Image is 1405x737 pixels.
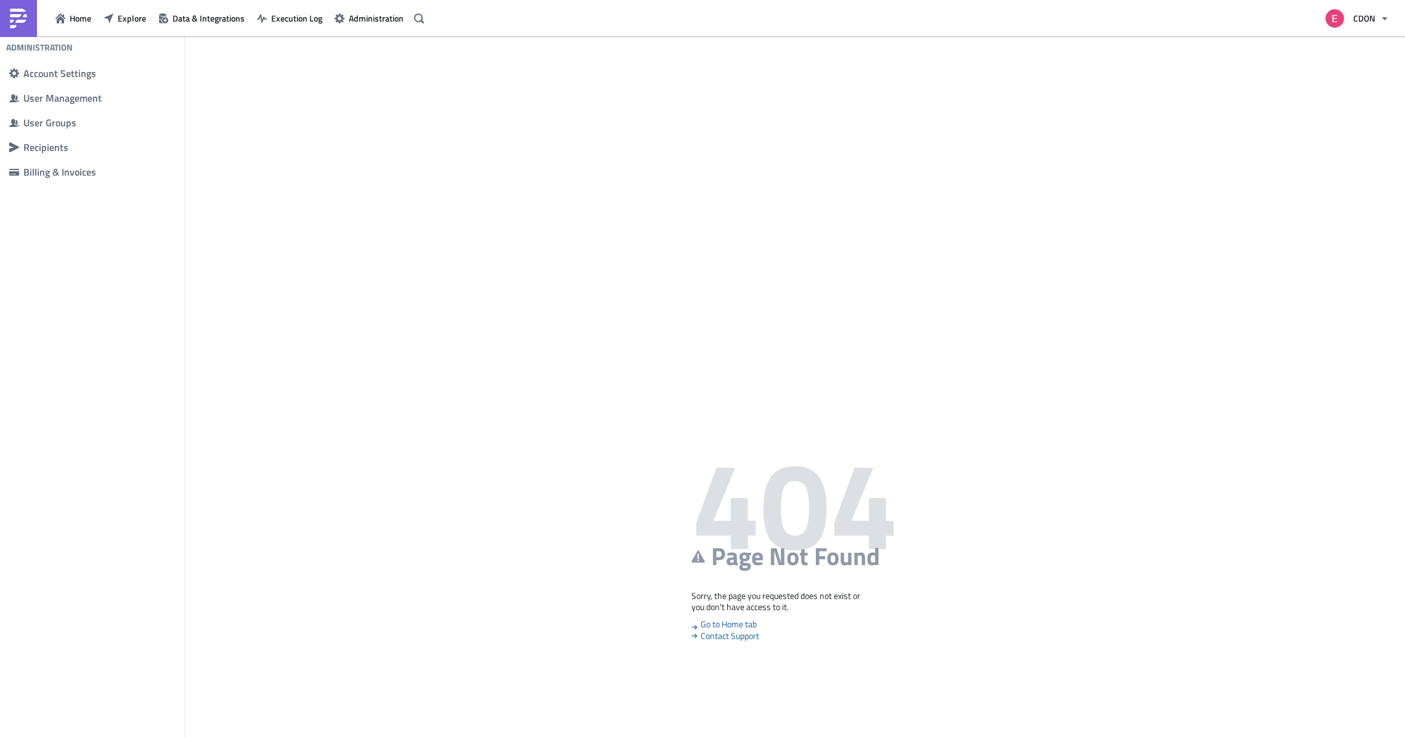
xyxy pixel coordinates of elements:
[23,166,175,178] div: Billing & Invoices
[23,141,175,153] div: Recipients
[23,67,175,79] div: Account Settings
[9,9,28,28] img: PushMetrics
[97,9,152,28] button: Explore
[1353,12,1375,25] span: CDON
[691,590,898,613] p: Sorry, the page you requested does not exist or you don't have access to it.
[152,9,251,28] button: Data & Integrations
[271,12,322,25] span: Execution Log
[1324,8,1345,29] img: Avatar
[49,9,97,28] button: Home
[70,12,91,25] span: Home
[23,116,175,129] div: User Groups
[251,9,328,28] button: Execution Log
[328,9,410,28] button: Administration
[173,12,245,25] span: Data & Integrations
[691,630,898,641] span: Contact Support
[349,12,404,25] span: Administration
[691,540,898,572] h2: Page Not Found
[118,12,146,25] span: Explore
[1318,5,1396,32] button: CDON
[23,92,175,104] div: User Management
[691,617,757,630] a: Go to Home tab
[691,466,898,540] h1: 404
[6,42,73,53] h4: Administration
